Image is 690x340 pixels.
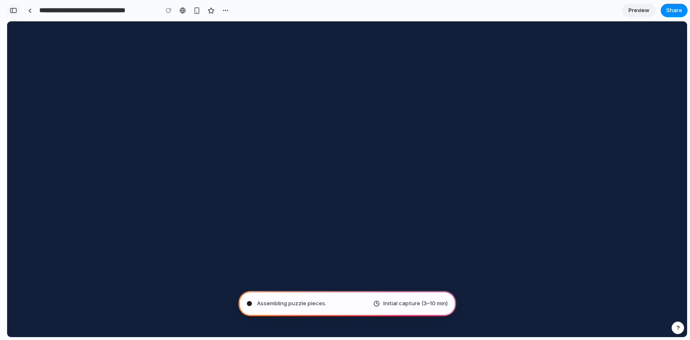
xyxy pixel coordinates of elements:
a: Preview [622,4,656,17]
span: Share [666,6,682,15]
span: Initial capture (3–10 min) [383,299,448,308]
button: Share [661,4,687,17]
span: Preview [628,6,649,15]
span: Assembling puzzle pieces . [257,299,326,308]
